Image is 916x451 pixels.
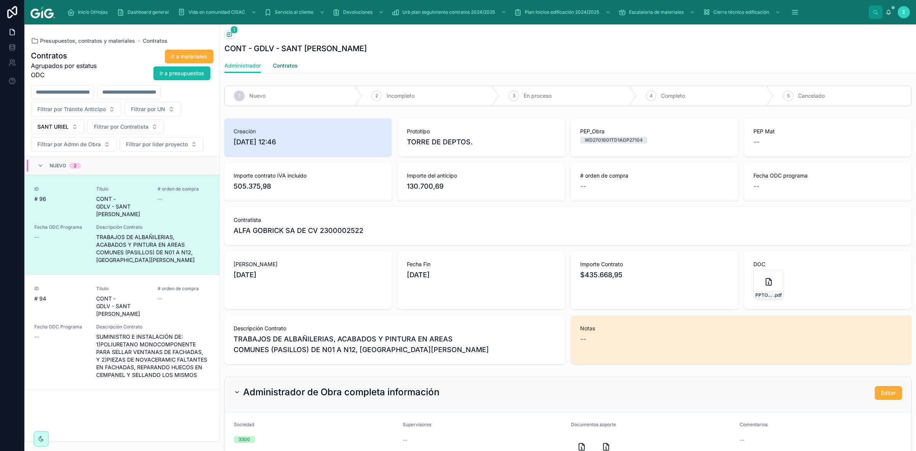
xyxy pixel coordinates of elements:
span: Contratista [234,216,902,224]
span: Z [902,9,905,15]
h1: Contratos [31,50,105,61]
a: Vida en comunidad CISAC [176,5,260,19]
a: Administrador [224,59,261,73]
span: -- [158,195,162,203]
span: Inicio OtHojas [78,9,108,15]
span: ID [34,286,87,292]
span: Creación [234,128,382,135]
span: Plan Inicios edificación 2024/2025 [525,9,599,15]
span: Prototipo [407,128,556,135]
span: Contratos [273,62,298,70]
button: Editar [875,386,902,400]
span: Cancelado [798,92,825,100]
span: Completo [661,92,685,100]
button: Select Button [87,120,164,134]
button: Select Button [124,102,181,116]
a: Cierre técnico edificación [700,5,784,19]
span: Comentarios [740,422,768,427]
span: -- [753,137,760,147]
span: $435.668,95 [580,270,729,280]
span: ALFA GOBRICK SA DE CV 2300002522 [234,225,363,236]
a: ID# 96TítuloCONT - GDLV - SANT [PERSON_NAME]# orden de compra--Fecha ODC Programa--Descripción Co... [25,175,219,275]
span: # 94 [34,295,87,302]
span: Sociedad [234,422,254,427]
a: Presupuestos, contratos y materiales [31,37,135,45]
button: Select Button [31,137,116,152]
span: Fecha ODC Programa [34,224,87,230]
span: -- [158,295,162,302]
div: 2 [74,163,76,169]
span: 1 [231,26,238,34]
span: # orden de compra [158,186,210,192]
div: 3300 [239,436,250,443]
a: ID# 94TítuloCONT - GDLV - SANT [PERSON_NAME]# orden de compra--Fecha ODC Programa--Descripción Co... [25,275,219,390]
span: -- [580,181,586,192]
span: TORRE DE DEPTOS. [407,137,556,147]
span: Servicio al cliente [275,9,313,15]
span: Descripción Contrato [96,324,210,330]
h1: CONT - GDLV - SANT [PERSON_NAME] [224,43,367,54]
div: WD2701601TD1ADP27104 [585,137,643,144]
span: Escalatoria de materiales [629,9,684,15]
button: Select Button [31,102,121,116]
button: Ir a materiales [165,50,213,63]
span: # orden de compra [158,286,210,292]
span: Nuevo [249,92,266,100]
a: Escalatoria de materiales [616,5,699,19]
span: Fecha Fin [407,260,556,268]
button: 1 [224,31,234,40]
button: Select Button [119,137,203,152]
span: 1 [239,93,240,99]
span: Notas [580,325,902,332]
span: PEP Mat [753,128,902,135]
a: Urb plan seguimiento contratos 2024/2025 [389,5,510,19]
span: Filtrar por Trámite Anticipo [37,105,106,113]
span: 4 [650,93,653,99]
span: -- [34,233,39,241]
span: [PERSON_NAME] [234,260,382,268]
span: -- [34,333,39,341]
span: Filtrar por Contratista [94,123,148,131]
a: Contratos [273,59,298,74]
span: -- [740,436,744,444]
span: SUMINISTRO E INSTALACIÓN DE: 1)POLIURETANO MONOCOMPONENTE PARA SELLAR VENTANAS DE FACHADAS, Y 2)P... [96,333,210,379]
span: 130.700,69 [407,181,556,192]
span: [DATE] [407,270,556,280]
span: CONT - GDLV - SANT [PERSON_NAME] [96,195,149,218]
span: 3 [513,93,515,99]
a: Dashboard general [114,5,174,19]
a: Contratos [143,37,168,45]
img: App logo [31,6,55,18]
span: Filtrar por UN [131,105,165,113]
span: Vida en comunidad CISAC [189,9,245,15]
span: Incompleto [387,92,414,100]
span: 505.375,98 [234,181,382,192]
span: .pdf [773,292,782,298]
span: Fecha ODC programa [753,172,902,179]
span: Descripción Contrato [234,325,556,332]
span: 5 [787,93,790,99]
span: Fecha ODC Programa [34,324,87,330]
span: TRABAJOS DE ALBAÑILERIAS, ACABADOS Y PINTURA EN AREAS COMUNES (PASILLOS) DE N01 A N12, [GEOGRAPHI... [234,334,556,355]
span: -- [580,334,586,344]
button: Select Button [31,120,84,134]
span: Supervisores [403,422,431,427]
span: Filtrar por líder proyecto [126,141,188,148]
span: Importe del anticipo [407,172,556,179]
a: Servicio al cliente [262,5,329,19]
button: Ir a presupuestos [153,66,210,80]
span: Importe Contrato [580,260,729,268]
span: Editar [881,389,896,397]
span: -- [403,436,407,444]
span: 2 [375,93,378,99]
span: Título [96,186,149,192]
span: Dashboard general [127,9,169,15]
a: Inicio OtHojas [65,5,113,19]
span: Agrupados por estatus ODC [31,61,105,79]
span: PPTO---GDLV---SANT-[PERSON_NAME]---Complemento-de-IVA-por-omisión. [755,292,773,298]
span: DOC [753,260,902,268]
span: [DATE] [234,270,382,280]
span: Título [96,286,149,292]
span: Devoluciones [343,9,373,15]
